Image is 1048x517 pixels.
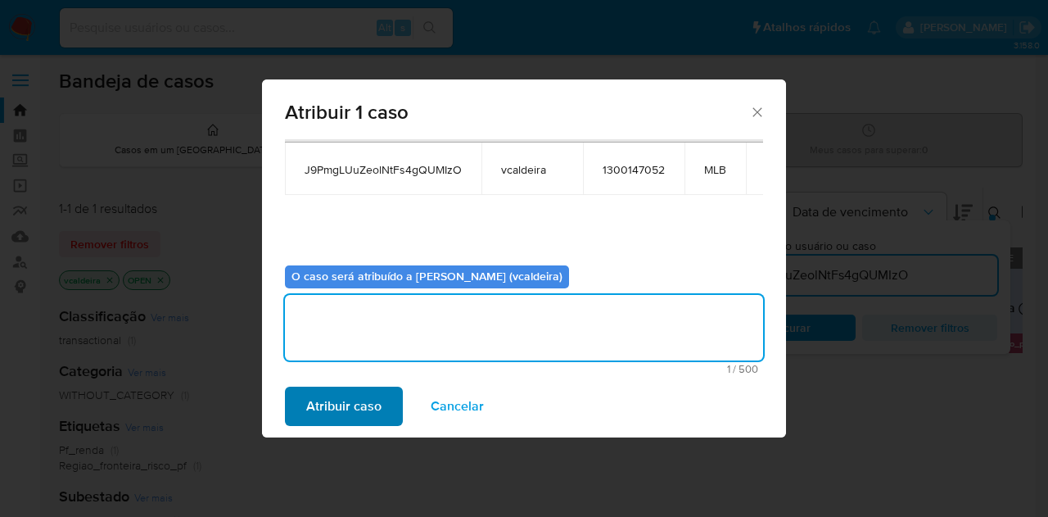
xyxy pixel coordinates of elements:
[291,268,562,284] b: O caso será atribuído a [PERSON_NAME] (vcaldeira)
[431,388,484,424] span: Cancelar
[501,162,563,177] span: vcaldeira
[306,388,382,424] span: Atribuir caso
[749,104,764,119] button: Fechar a janela
[285,387,403,426] button: Atribuir caso
[704,162,726,177] span: MLB
[409,387,505,426] button: Cancelar
[603,162,665,177] span: 1300147052
[290,364,758,374] span: Máximo de 500 caracteres
[305,162,462,177] span: J9PmgLUuZeolNtFs4gQUMIzO
[262,79,786,438] div: assign-modal
[285,102,749,122] span: Atribuir 1 caso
